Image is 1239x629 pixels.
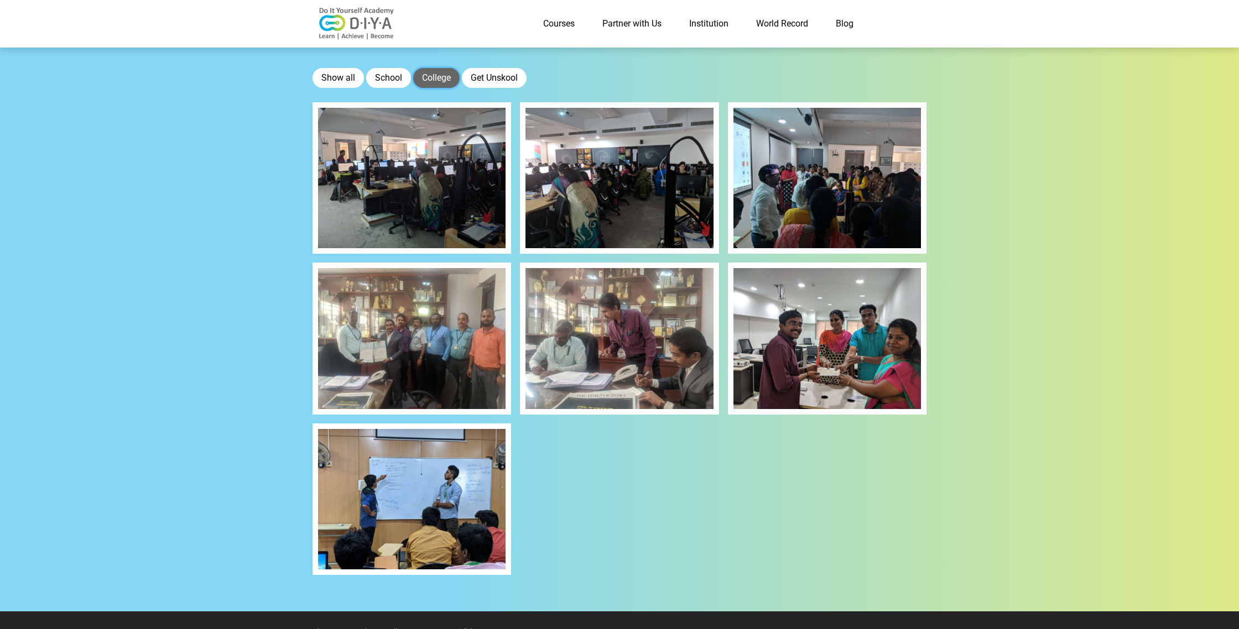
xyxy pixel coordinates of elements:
[313,7,401,40] img: logo-v2.png
[867,13,926,35] a: Contact Us
[313,68,364,88] button: Show all
[589,13,675,35] a: Partner with Us
[822,13,867,35] a: Blog
[742,13,822,35] a: World Record
[413,68,460,88] button: College
[675,13,742,35] a: Institution
[529,13,589,35] a: Courses
[366,68,411,88] button: School
[462,68,527,88] button: Get Unskool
